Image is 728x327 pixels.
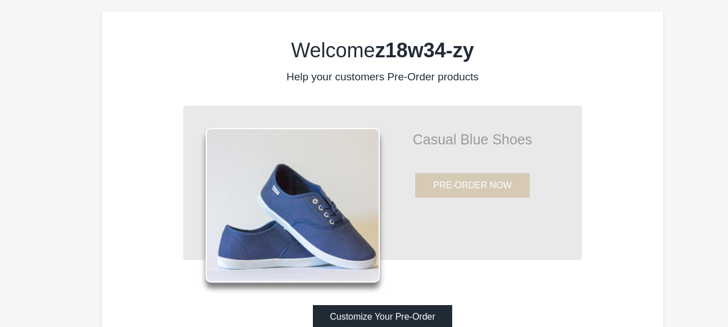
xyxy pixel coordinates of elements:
img: shoes.png [206,128,380,283]
button: PRE-ORDER NOW [415,173,530,198]
p: Casual Blue Shoes [380,134,565,145]
label: Welcome [291,39,474,62]
label: Help your customers Pre-Order products [286,71,479,83]
b: z18w34-zy [375,39,474,62]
